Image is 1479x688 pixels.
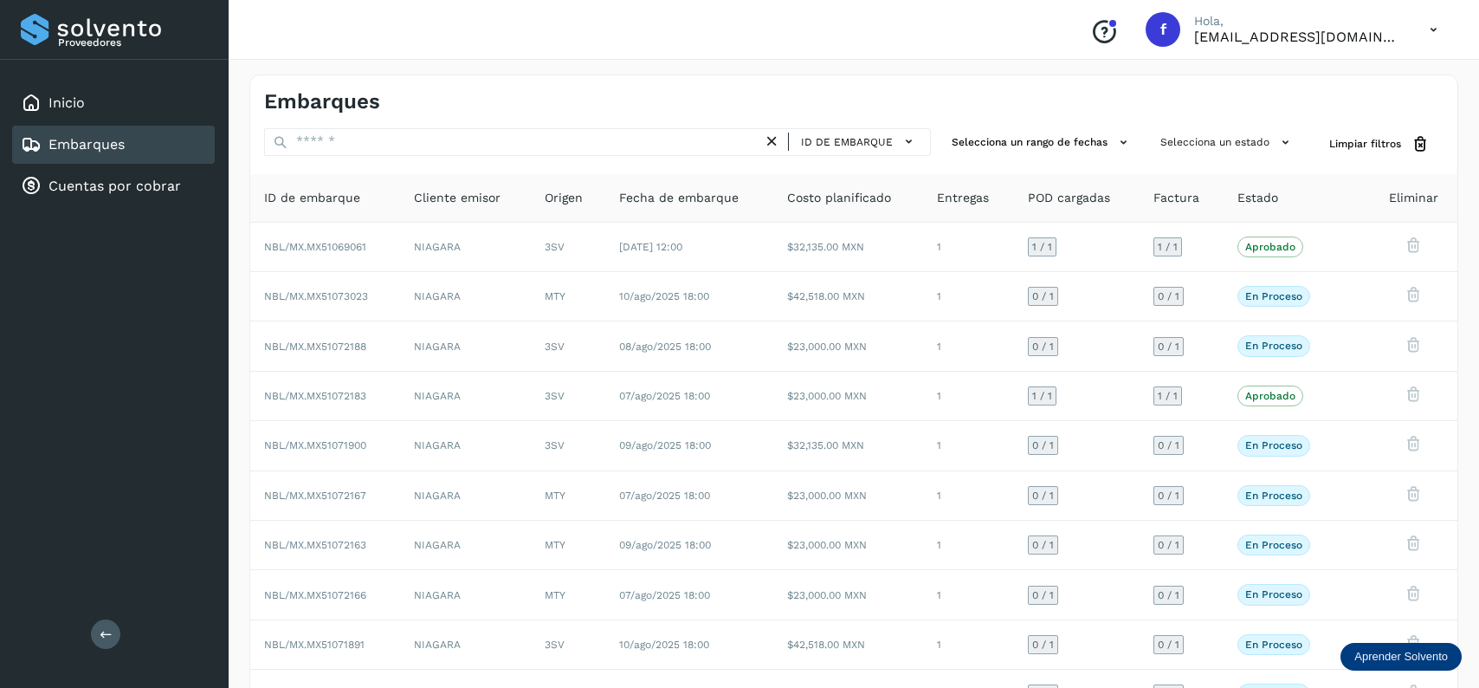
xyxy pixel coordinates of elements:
[12,84,215,122] div: Inicio
[619,290,709,302] span: 10/ago/2025 18:00
[773,620,923,670] td: $42,518.00 MXN
[923,321,1014,371] td: 1
[58,36,208,49] p: Proveedores
[400,570,530,620] td: NIAGARA
[1028,189,1110,207] span: POD cargadas
[1237,189,1278,207] span: Estado
[619,639,709,651] span: 10/ago/2025 18:00
[1315,128,1443,160] button: Limpiar filtros
[264,241,366,253] span: NBL/MX.MX51069061
[400,620,530,670] td: NIAGARA
[1245,539,1302,551] p: En proceso
[400,372,530,421] td: NIAGARA
[531,521,606,570] td: MTY
[1158,291,1179,302] span: 0 / 1
[531,272,606,321] td: MTY
[1158,490,1179,501] span: 0 / 1
[773,521,923,570] td: $23,000.00 MXN
[923,272,1014,321] td: 1
[1032,341,1054,352] span: 0 / 1
[773,372,923,421] td: $23,000.00 MXN
[1158,590,1179,600] span: 0 / 1
[48,178,181,194] a: Cuentas por cobrar
[264,439,366,451] span: NBL/MX.MX51071900
[945,128,1140,157] button: Selecciona un rango de fechas
[1158,540,1179,550] span: 0 / 1
[531,620,606,670] td: 3SV
[787,189,891,207] span: Costo planificado
[923,372,1014,421] td: 1
[1158,242,1178,252] span: 1 / 1
[264,639,365,651] span: NBL/MX.MX51071891
[619,439,711,451] span: 09/ago/2025 18:00
[1032,391,1052,401] span: 1 / 1
[545,189,583,207] span: Origen
[619,490,710,502] span: 07/ago/2025 18:00
[1153,128,1301,157] button: Selecciona un estado
[1389,189,1438,207] span: Eliminar
[923,570,1014,620] td: 1
[48,94,85,111] a: Inicio
[1194,14,1402,29] p: Hola,
[1329,136,1401,152] span: Limpiar filtros
[923,223,1014,272] td: 1
[1340,643,1462,671] div: Aprender Solvento
[1245,639,1302,651] p: En proceso
[400,321,530,371] td: NIAGARA
[1245,241,1295,253] p: Aprobado
[937,189,989,207] span: Entregas
[264,539,366,551] span: NBL/MX.MX51072163
[773,272,923,321] td: $42,518.00 MXN
[773,421,923,471] td: $32,135.00 MXN
[264,341,366,353] span: NBL/MX.MX51072188
[414,189,501,207] span: Cliente emisor
[400,471,530,521] td: NIAGARA
[264,89,380,114] h4: Embarques
[773,471,923,521] td: $23,000.00 MXN
[619,341,711,353] span: 08/ago/2025 18:00
[1158,341,1179,352] span: 0 / 1
[531,321,606,371] td: 3SV
[531,471,606,521] td: MTY
[1158,440,1179,451] span: 0 / 1
[923,471,1014,521] td: 1
[923,421,1014,471] td: 1
[1245,439,1302,451] p: En proceso
[1153,189,1199,207] span: Factura
[619,390,710,402] span: 07/ago/2025 18:00
[801,134,893,150] span: ID de embarque
[923,521,1014,570] td: 1
[773,570,923,620] td: $23,000.00 MXN
[48,136,125,153] a: Embarques
[264,490,366,502] span: NBL/MX.MX51072167
[531,570,606,620] td: MTY
[1032,590,1054,600] span: 0 / 1
[531,421,606,471] td: 3SV
[264,390,366,402] span: NBL/MX.MX51072183
[1245,588,1302,600] p: En proceso
[1245,340,1302,352] p: En proceso
[796,129,923,154] button: ID de embarque
[1245,290,1302,302] p: En proceso
[1245,490,1302,502] p: En proceso
[619,241,682,253] span: [DATE] 12:00
[1032,540,1054,550] span: 0 / 1
[619,589,710,601] span: 07/ago/2025 18:00
[1245,390,1295,402] p: Aprobado
[1032,440,1054,451] span: 0 / 1
[1032,242,1052,252] span: 1 / 1
[773,321,923,371] td: $23,000.00 MXN
[1032,291,1054,302] span: 0 / 1
[619,189,739,207] span: Fecha de embarque
[264,290,368,302] span: NBL/MX.MX51073023
[1032,639,1054,650] span: 0 / 1
[1158,391,1178,401] span: 1 / 1
[531,372,606,421] td: 3SV
[400,272,530,321] td: NIAGARA
[1354,650,1448,664] p: Aprender Solvento
[923,620,1014,670] td: 1
[619,539,711,551] span: 09/ago/2025 18:00
[12,126,215,164] div: Embarques
[773,223,923,272] td: $32,135.00 MXN
[12,167,215,205] div: Cuentas por cobrar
